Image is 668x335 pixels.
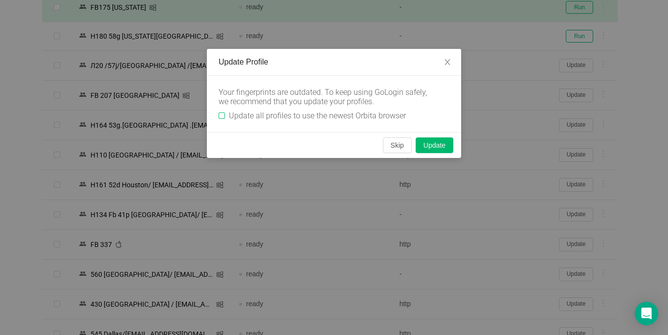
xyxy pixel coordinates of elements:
[416,137,453,153] button: Update
[434,49,461,76] button: Close
[444,58,451,66] i: icon: close
[219,57,449,67] div: Update Profile
[219,88,434,106] div: Your fingerprints are outdated. To keep using GoLogin safely, we recommend that you update your p...
[383,137,412,153] button: Skip
[635,302,658,325] div: Open Intercom Messenger
[225,111,410,120] span: Update all profiles to use the newest Orbita browser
